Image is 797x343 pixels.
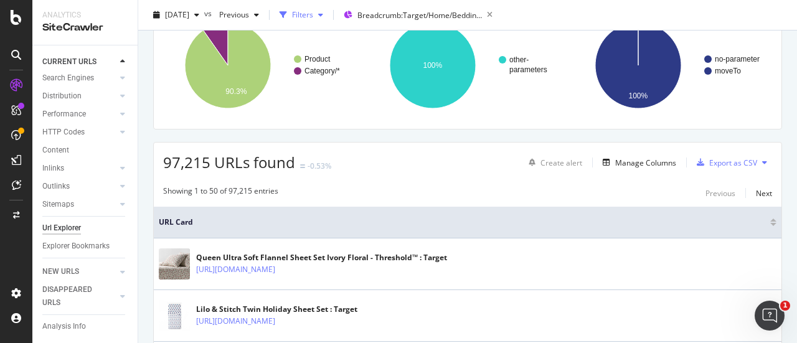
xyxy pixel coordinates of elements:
[214,5,264,25] button: Previous
[42,55,97,68] div: CURRENT URLS
[196,252,447,263] div: Queen Ultra Soft Flannel Sheet Set Ivory Floral - Threshold™ : Target
[42,265,116,278] a: NEW URLS
[148,5,204,25] button: [DATE]
[573,11,769,120] svg: A chart.
[159,248,190,280] img: main image
[540,157,582,168] div: Create alert
[196,315,275,327] a: [URL][DOMAIN_NAME]
[304,67,340,75] text: Category/*
[42,265,79,278] div: NEW URLS
[42,144,129,157] a: Content
[165,9,189,20] span: 2025 Oct. 6th
[357,10,482,21] span: Breadcrumb: Target/Home/Bedding/*
[42,144,69,157] div: Content
[755,301,785,331] iframe: Intercom live chat
[42,198,74,211] div: Sitemaps
[756,186,772,200] button: Next
[705,188,735,199] div: Previous
[214,9,249,20] span: Previous
[709,157,757,168] div: Export as CSV
[304,55,331,63] text: Product
[42,240,129,253] a: Explorer Bookmarks
[42,21,128,35] div: SiteCrawler
[163,186,278,200] div: Showing 1 to 50 of 97,215 entries
[196,304,357,315] div: Lilo & Stitch Twin Holiday Sheet Set : Target
[339,5,482,25] button: Breadcrumb:Target/Home/Bedding/*
[756,188,772,199] div: Next
[42,320,86,333] div: Analysis Info
[275,5,328,25] button: Filters
[163,11,359,120] svg: A chart.
[42,222,81,235] div: Url Explorer
[300,164,305,168] img: Equal
[42,108,116,121] a: Performance
[42,320,129,333] a: Analysis Info
[292,9,313,20] div: Filters
[42,198,116,211] a: Sitemaps
[42,126,116,139] a: HTTP Codes
[42,162,64,175] div: Inlinks
[423,61,443,70] text: 100%
[524,153,582,172] button: Create alert
[42,126,85,139] div: HTTP Codes
[42,10,128,21] div: Analytics
[42,240,110,253] div: Explorer Bookmarks
[163,152,295,172] span: 97,215 URLs found
[159,300,190,331] img: main image
[42,90,116,103] a: Distribution
[42,222,129,235] a: Url Explorer
[705,186,735,200] button: Previous
[225,87,247,96] text: 90.3%
[715,55,760,63] text: no-parameter
[42,180,116,193] a: Outlinks
[509,65,547,74] text: parameters
[628,92,648,100] text: 100%
[615,157,676,168] div: Manage Columns
[308,161,331,171] div: -0.53%
[715,67,741,75] text: moveTo
[42,90,82,103] div: Distribution
[509,55,529,64] text: other-
[204,8,214,19] span: vs
[196,263,275,276] a: [URL][DOMAIN_NAME]
[42,283,116,309] a: DISAPPEARED URLS
[692,153,757,172] button: Export as CSV
[42,55,116,68] a: CURRENT URLS
[598,155,676,170] button: Manage Columns
[42,180,70,193] div: Outlinks
[42,72,94,85] div: Search Engines
[42,108,86,121] div: Performance
[42,72,116,85] a: Search Engines
[780,301,790,311] span: 1
[159,217,767,228] span: URL Card
[42,162,116,175] a: Inlinks
[42,283,105,309] div: DISAPPEARED URLS
[368,11,564,120] svg: A chart.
